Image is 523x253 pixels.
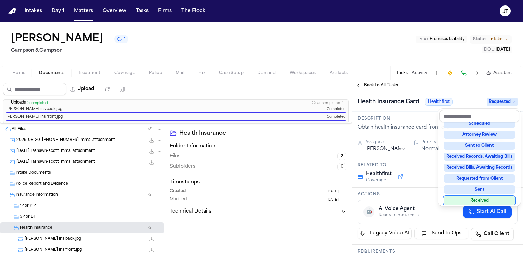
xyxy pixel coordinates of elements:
span: Requested [487,98,518,106]
div: Received [444,196,515,205]
div: Sent to Client [444,142,515,150]
div: Attorney Review [444,131,515,139]
div: Received Records, Awaiting Bills [444,153,515,161]
div: Sent [444,185,515,194]
div: Requested from Client [444,174,515,183]
div: Received Bills, Awaiting Records [444,164,515,172]
div: Scheduled [444,120,515,128]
